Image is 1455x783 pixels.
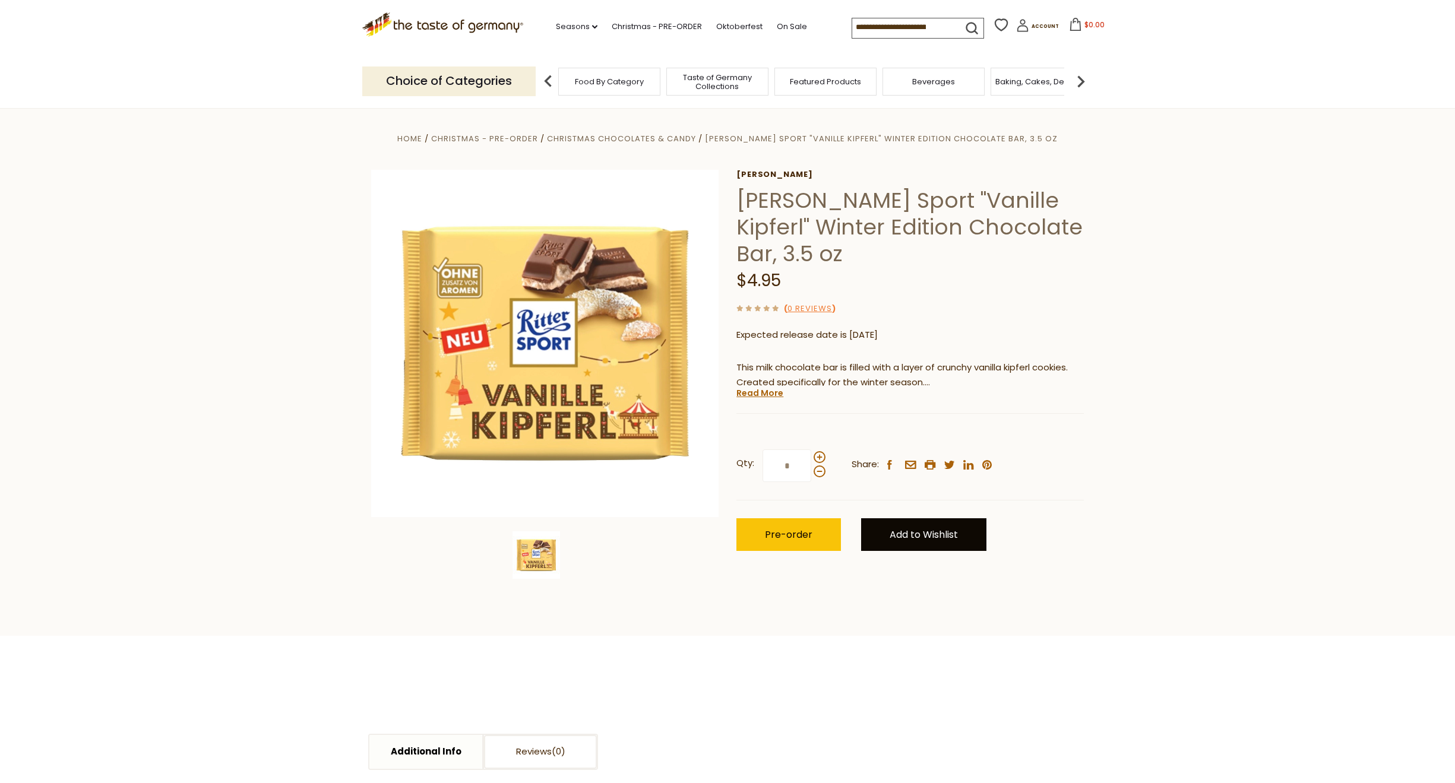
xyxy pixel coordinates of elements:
[369,735,482,769] a: Additional Info
[670,73,765,91] a: Taste of Germany Collections
[736,170,1084,179] a: [PERSON_NAME]
[736,328,1084,343] p: Expected release date is [DATE]
[1069,69,1093,93] img: next arrow
[736,360,1084,390] p: This milk chocolate bar is filled with a layer of crunchy vanilla kipferl cookies. Created specif...
[513,531,560,579] img: Ritter Sport Vanille Kipferl Winter Edition
[612,20,702,33] a: Christmas - PRE-ORDER
[431,133,538,144] a: Christmas - PRE-ORDER
[765,528,812,541] span: Pre-order
[397,133,422,144] a: Home
[995,77,1087,86] a: Baking, Cakes, Desserts
[787,303,832,315] a: 0 Reviews
[784,303,836,314] span: ( )
[852,457,879,472] span: Share:
[790,77,861,86] a: Featured Products
[861,518,986,551] a: Add to Wishlist
[536,69,560,93] img: previous arrow
[1032,23,1059,30] span: Account
[736,456,754,471] strong: Qty:
[362,66,536,96] p: Choice of Categories
[556,20,597,33] a: Seasons
[371,170,719,517] img: Ritter Sport Vanille Kipferl Winter Edition
[912,77,955,86] a: Beverages
[484,735,597,769] a: Reviews
[716,20,763,33] a: Oktoberfest
[736,187,1084,267] h1: [PERSON_NAME] Sport "Vanille Kipferl" Winter Edition Chocolate Bar, 3.5 oz
[736,269,781,292] span: $4.95
[547,133,696,144] a: Christmas Chocolates & Candy
[736,387,783,399] a: Read More
[1016,19,1059,36] a: Account
[575,77,644,86] a: Food By Category
[1084,20,1105,30] span: $0.00
[736,518,841,551] button: Pre-order
[1061,18,1112,36] button: $0.00
[705,133,1058,144] a: [PERSON_NAME] Sport "Vanille Kipferl" Winter Edition Chocolate Bar, 3.5 oz
[763,449,811,482] input: Qty:
[777,20,807,33] a: On Sale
